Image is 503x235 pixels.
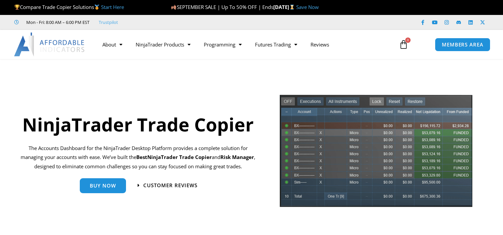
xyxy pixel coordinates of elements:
[290,5,295,10] img: ⌛
[220,154,254,160] strong: Risk Manager
[136,154,147,160] b: Best
[80,178,126,193] a: Buy Now
[14,4,124,10] span: Compare Trade Copier Solutions
[94,5,99,10] img: 🥇
[304,37,336,52] a: Reviews
[273,4,296,10] strong: [DATE]
[17,144,259,172] p: The Accounts Dashboard for the NinjaTrader Desktop Platform provides a complete solution for mana...
[14,33,85,56] img: LogoAI | Affordable Indicators – NinjaTrader
[129,37,197,52] a: NinjaTrader Products
[171,4,273,10] span: SEPTEMBER SALE | Up To 50% OFF | Ends
[17,112,259,137] h1: NinjaTrader Trade Copier
[435,38,490,51] a: MEMBERS AREA
[96,37,129,52] a: About
[279,94,473,212] img: tradecopier | Affordable Indicators – NinjaTrader
[389,35,418,54] a: 0
[442,42,483,47] span: MEMBERS AREA
[96,37,393,52] nav: Menu
[138,183,197,188] a: Customer Reviews
[248,37,304,52] a: Futures Trading
[143,183,197,188] span: Customer Reviews
[197,37,248,52] a: Programming
[101,4,124,10] a: Start Here
[147,154,212,160] strong: NinjaTrader Trade Copier
[90,183,116,188] span: Buy Now
[405,38,411,43] span: 0
[296,4,319,10] a: Save Now
[15,5,20,10] img: 🏆
[99,18,118,26] a: Trustpilot
[171,5,176,10] img: 🍂
[25,18,89,26] span: Mon - Fri: 8:00 AM – 6:00 PM EST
